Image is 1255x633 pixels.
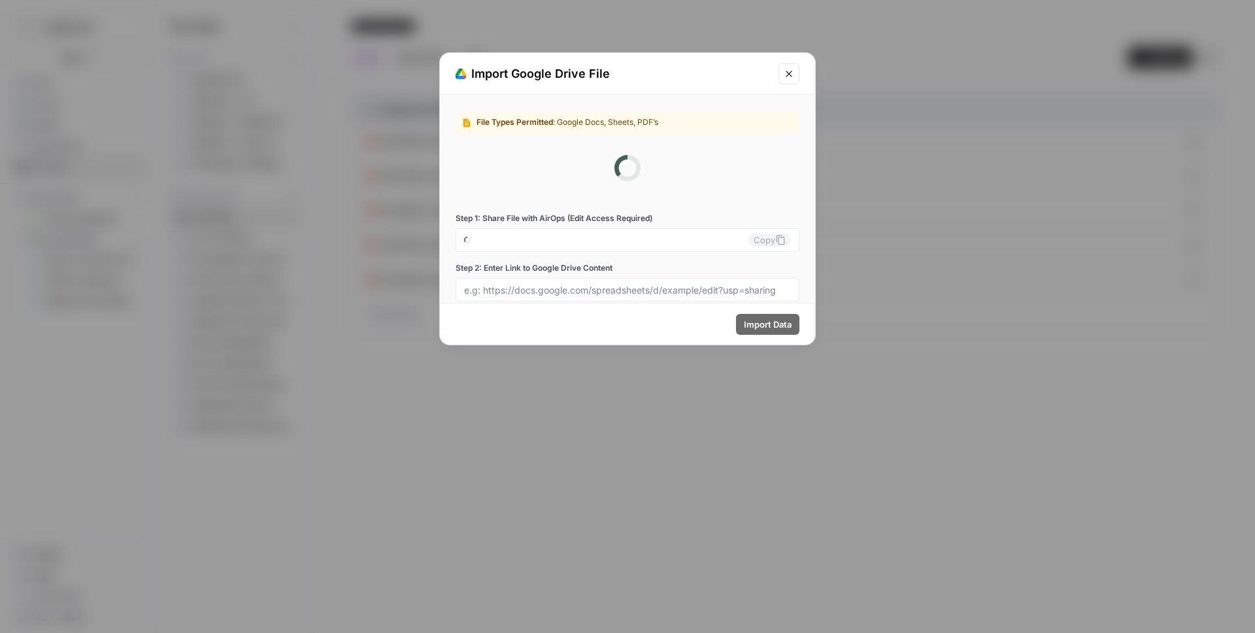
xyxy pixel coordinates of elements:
[744,318,792,331] span: Import Data
[748,233,791,247] button: Copy
[477,117,553,127] span: File Types Permitted
[456,213,799,224] label: Step 1: Share File with AirOps (Edit Access Required)
[456,262,799,274] label: Step 2: Enter Link to Google Drive Content
[778,63,799,84] button: Close modal
[736,314,799,335] button: Import Data
[456,65,771,83] div: Import Google Drive File
[553,117,658,127] span: : Google Docs, Sheets, PDF’s
[464,284,791,296] input: e.g: https://docs.google.com/spreadsheets/d/example/edit?usp=sharing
